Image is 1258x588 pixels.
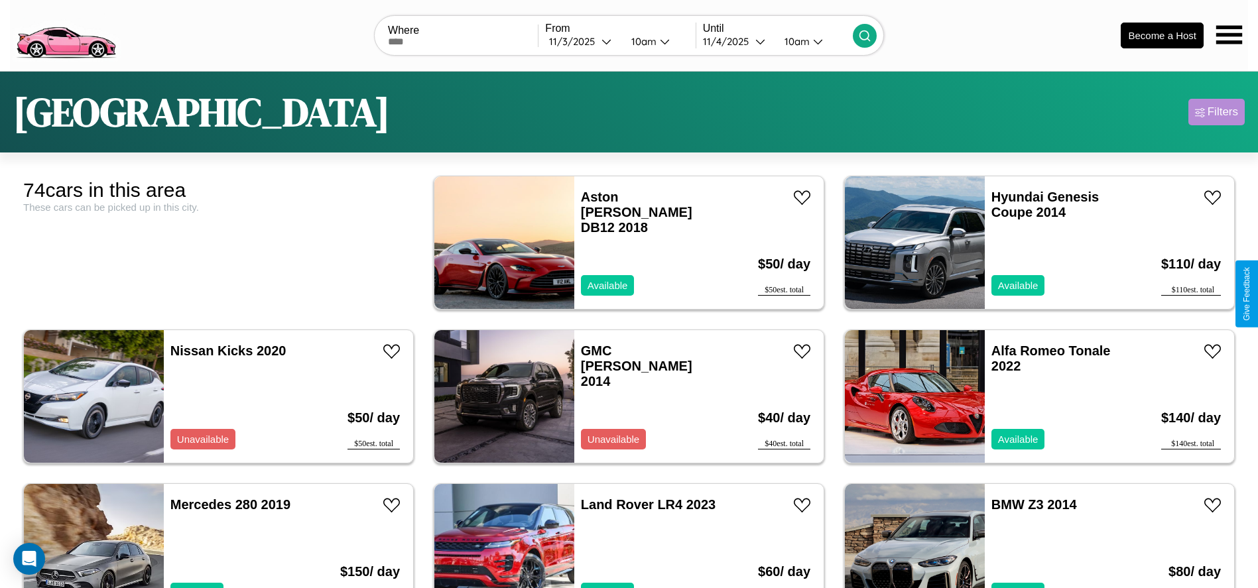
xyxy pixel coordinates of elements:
[545,23,695,34] label: From
[545,34,620,48] button: 11/3/2025
[621,34,696,48] button: 10am
[170,497,290,512] a: Mercedes 280 2019
[588,430,639,448] p: Unavailable
[23,202,414,213] div: These cars can be picked up in this city.
[991,497,1077,512] a: BMW Z3 2014
[13,85,390,139] h1: [GEOGRAPHIC_DATA]
[581,343,692,388] a: GMC [PERSON_NAME] 2014
[177,430,229,448] p: Unavailable
[1208,105,1238,119] div: Filters
[581,497,716,512] a: Land Rover LR4 2023
[758,397,810,439] h3: $ 40 / day
[703,23,853,34] label: Until
[998,430,1038,448] p: Available
[23,179,414,202] div: 74 cars in this area
[1161,243,1221,285] h3: $ 110 / day
[778,35,813,48] div: 10am
[758,285,810,296] div: $ 50 est. total
[170,343,286,358] a: Nissan Kicks 2020
[588,276,628,294] p: Available
[1188,99,1245,125] button: Filters
[991,343,1111,373] a: Alfa Romeo Tonale 2022
[703,35,755,48] div: 11 / 4 / 2025
[1161,439,1221,449] div: $ 140 est. total
[347,397,400,439] h3: $ 50 / day
[1161,285,1221,296] div: $ 110 est. total
[625,35,660,48] div: 10am
[549,35,601,48] div: 11 / 3 / 2025
[10,7,121,62] img: logo
[347,439,400,449] div: $ 50 est. total
[581,190,692,235] a: Aston [PERSON_NAME] DB12 2018
[13,543,45,575] div: Open Intercom Messenger
[774,34,853,48] button: 10am
[998,276,1038,294] p: Available
[758,439,810,449] div: $ 40 est. total
[1121,23,1204,48] button: Become a Host
[1161,397,1221,439] h3: $ 140 / day
[1242,267,1251,321] div: Give Feedback
[758,243,810,285] h3: $ 50 / day
[388,25,538,36] label: Where
[991,190,1099,219] a: Hyundai Genesis Coupe 2014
